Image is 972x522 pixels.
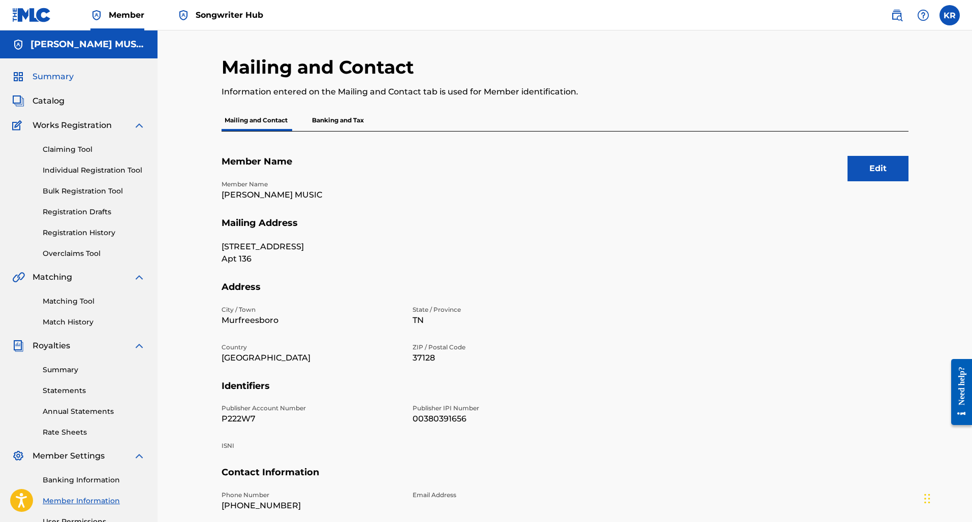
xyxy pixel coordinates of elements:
p: [GEOGRAPHIC_DATA] [222,352,400,364]
h2: Mailing and Contact [222,56,419,79]
iframe: Resource Center [944,350,972,434]
a: Registration Drafts [43,207,145,217]
a: Banking Information [43,475,145,485]
p: State / Province [413,305,591,314]
a: Matching Tool [43,296,145,307]
h5: Identifiers [222,380,908,404]
a: Claiming Tool [43,144,145,155]
a: Bulk Registration Tool [43,186,145,197]
div: Help [913,5,933,25]
span: Member [109,9,144,21]
button: Edit [848,156,908,181]
p: 37128 [413,352,591,364]
h5: Mailing Address [222,217,908,241]
img: expand [133,119,145,132]
img: expand [133,340,145,352]
p: City / Town [222,305,400,314]
img: help [917,9,929,21]
h5: KORIE BURTON MUSIC [30,39,145,50]
p: Member Name [222,180,400,189]
img: expand [133,271,145,283]
p: ZIP / Postal Code [413,343,591,352]
a: Annual Statements [43,406,145,417]
h5: Contact Information [222,467,908,491]
img: MLC Logo [12,8,51,22]
a: Member Information [43,496,145,506]
a: Individual Registration Tool [43,165,145,176]
p: Country [222,343,400,352]
p: 00380391656 [413,413,591,425]
p: P222W7 [222,413,400,425]
p: Information entered on the Mailing and Contact tab is used for Member identification. [222,86,750,98]
span: Works Registration [33,119,112,132]
p: [STREET_ADDRESS] [222,241,400,253]
img: Royalties [12,340,24,352]
img: expand [133,450,145,462]
div: User Menu [939,5,960,25]
p: Phone Number [222,491,400,500]
span: Songwriter Hub [196,9,263,21]
p: Murfreesboro [222,314,400,327]
a: SummarySummary [12,71,74,83]
p: Email Address [413,491,591,500]
img: Matching [12,271,25,283]
iframe: Chat Widget [921,473,972,522]
div: Drag [924,483,930,514]
span: Matching [33,271,72,283]
p: Publisher Account Number [222,404,400,413]
a: Match History [43,317,145,328]
img: Top Rightsholder [90,9,103,21]
img: Summary [12,71,24,83]
p: Apt 136 [222,253,400,265]
a: Registration History [43,227,145,238]
p: [PHONE_NUMBER] [222,500,400,512]
a: Overclaims Tool [43,248,145,259]
p: Banking and Tax [309,110,367,131]
a: Public Search [887,5,907,25]
p: Publisher IPI Number [413,404,591,413]
p: ISNI [222,441,400,450]
img: search [891,9,903,21]
p: [PERSON_NAME] MUSIC [222,189,400,201]
span: Member Settings [33,450,105,462]
img: Works Registration [12,119,25,132]
span: Royalties [33,340,70,352]
a: Rate Sheets [43,427,145,438]
h5: Address [222,281,908,305]
img: Catalog [12,95,24,107]
h5: Member Name [222,156,908,180]
p: TN [413,314,591,327]
a: Summary [43,365,145,375]
a: CatalogCatalog [12,95,65,107]
p: Mailing and Contact [222,110,291,131]
img: Accounts [12,39,24,51]
span: Catalog [33,95,65,107]
a: Statements [43,385,145,396]
img: Top Rightsholder [177,9,190,21]
span: Summary [33,71,74,83]
img: Member Settings [12,450,24,462]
